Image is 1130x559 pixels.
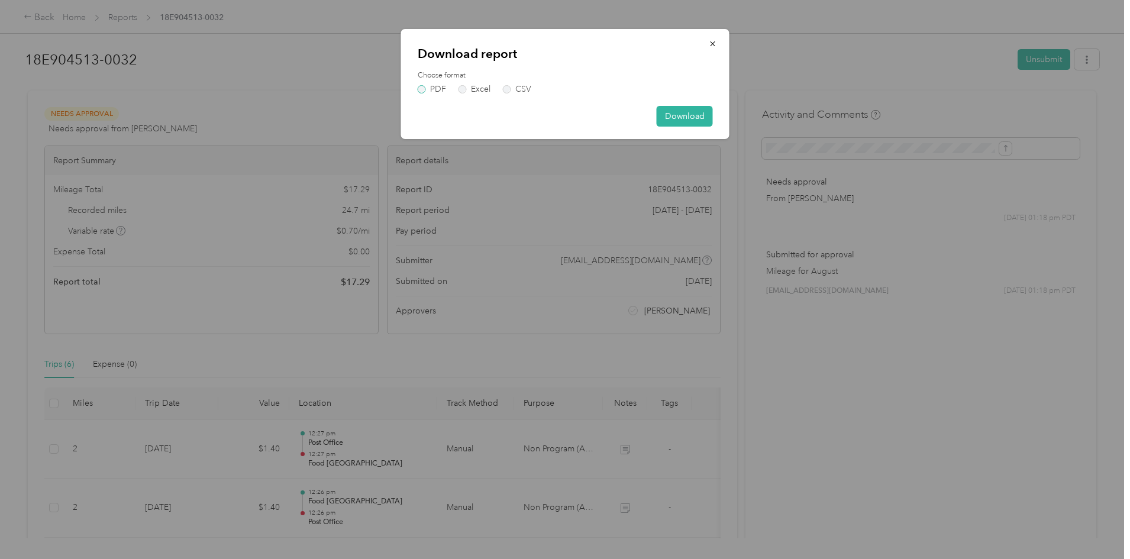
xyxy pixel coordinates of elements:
[418,70,713,81] label: Choose format
[459,85,490,93] label: Excel
[418,46,713,62] p: Download report
[418,85,446,93] label: PDF
[503,85,531,93] label: CSV
[657,106,713,127] button: Download
[1064,493,1130,559] iframe: Everlance-gr Chat Button Frame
